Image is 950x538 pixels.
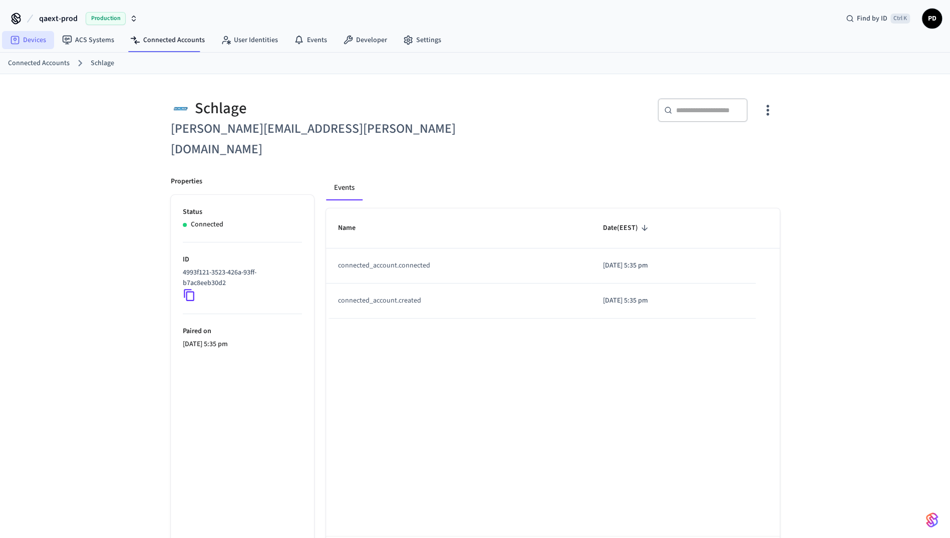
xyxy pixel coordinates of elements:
[171,98,469,119] div: Schlage
[326,284,591,319] td: connected_account.created
[326,176,780,200] div: connected account tabs
[171,176,202,187] p: Properties
[39,13,78,25] span: qaext-prod
[395,31,449,49] a: Settings
[326,248,591,284] td: connected_account.connected
[926,512,938,528] img: SeamLogoGradient.69752ec5.svg
[183,326,302,337] p: Paired on
[86,12,126,25] span: Production
[183,339,302,350] p: [DATE] 5:35 pm
[122,31,213,49] a: Connected Accounts
[183,207,302,217] p: Status
[183,254,302,265] p: ID
[603,220,651,236] span: Date(EEST)
[890,14,910,24] span: Ctrl K
[326,176,363,200] button: Events
[2,31,54,49] a: Devices
[326,208,780,319] table: sticky table
[286,31,335,49] a: Events
[191,219,223,230] p: Connected
[213,31,286,49] a: User Identities
[922,9,942,29] button: PD
[923,10,941,28] span: PD
[335,31,395,49] a: Developer
[183,267,298,289] p: 4993f121-3523-426a-93ff-b7ac8eeb30d2
[603,260,744,271] p: [DATE] 5:35 pm
[338,220,369,236] span: Name
[171,119,469,160] h6: [PERSON_NAME][EMAIL_ADDRESS][PERSON_NAME][DOMAIN_NAME]
[603,296,744,306] p: [DATE] 5:35 pm
[54,31,122,49] a: ACS Systems
[8,58,70,69] a: Connected Accounts
[91,58,114,69] a: Schlage
[838,10,918,28] div: Find by IDCtrl K
[857,14,887,24] span: Find by ID
[171,98,191,119] img: Schlage Logo, Square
